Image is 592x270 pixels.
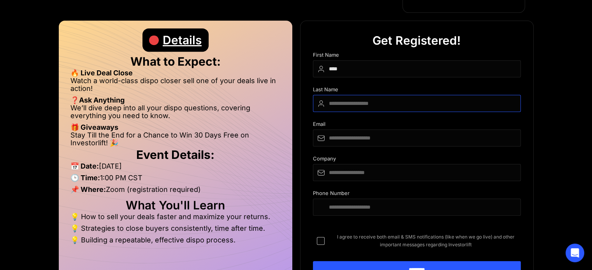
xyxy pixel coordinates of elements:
[70,225,281,236] li: 💡 Strategies to close buyers consistently, time after time.
[70,201,281,209] h2: What You'll Learn
[136,148,214,162] strong: Event Details:
[70,69,133,77] strong: 🔥 Live Deal Close
[313,156,521,164] div: Company
[70,186,281,197] li: Zoom (registration required)
[331,233,521,249] span: I agree to receive both email & SMS notifications (like when we go live) and other important mess...
[70,174,281,186] li: 1:00 PM CST
[70,77,281,96] li: Watch a world-class dispo closer sell one of your deals live in action!
[313,190,521,199] div: Phone Number
[70,131,281,147] li: Stay Till the End for a Chance to Win 30 Days Free on Investorlift! 🎉
[70,213,281,225] li: 💡 How to sell your deals faster and maximize your returns.
[70,236,281,244] li: 💡 Building a repeatable, effective dispo process.
[70,162,281,174] li: [DATE]
[70,104,281,124] li: We’ll dive deep into all your dispo questions, covering everything you need to know.
[313,121,521,129] div: Email
[70,174,100,182] strong: 🕒 Time:
[313,52,521,60] div: First Name
[130,54,221,68] strong: What to Expect:
[70,96,125,104] strong: ❓Ask Anything
[70,162,99,170] strong: 📅 Date:
[163,28,202,52] div: Details
[372,29,461,52] div: Get Registered!
[566,244,584,262] div: Open Intercom Messenger
[70,123,118,131] strong: 🎁 Giveaways
[70,185,106,193] strong: 📌 Where:
[313,87,521,95] div: Last Name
